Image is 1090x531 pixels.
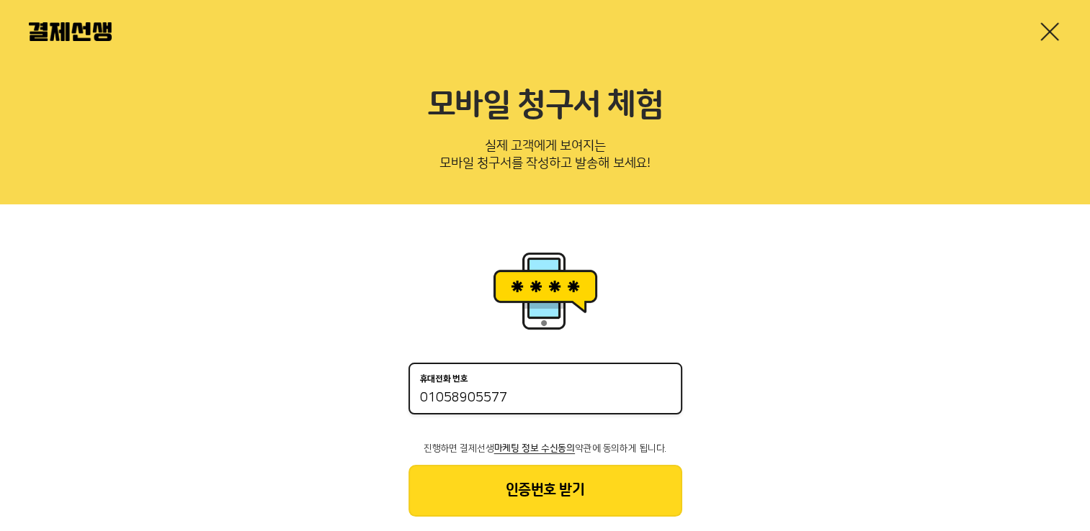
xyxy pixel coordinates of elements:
span: 마케팅 정보 수신동의 [494,443,575,453]
p: 진행하면 결제선생 약관에 동의하게 됩니다. [408,443,682,453]
p: 실제 고객에게 보여지는 모바일 청구서를 작성하고 발송해 보세요! [29,134,1061,181]
h2: 모바일 청구서 체험 [29,86,1061,125]
p: 휴대전화 번호 [420,374,468,384]
img: 결제선생 [29,22,112,41]
input: 휴대전화 번호 [420,390,671,407]
img: 휴대폰인증 이미지 [488,248,603,334]
button: 인증번호 받기 [408,465,682,517]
